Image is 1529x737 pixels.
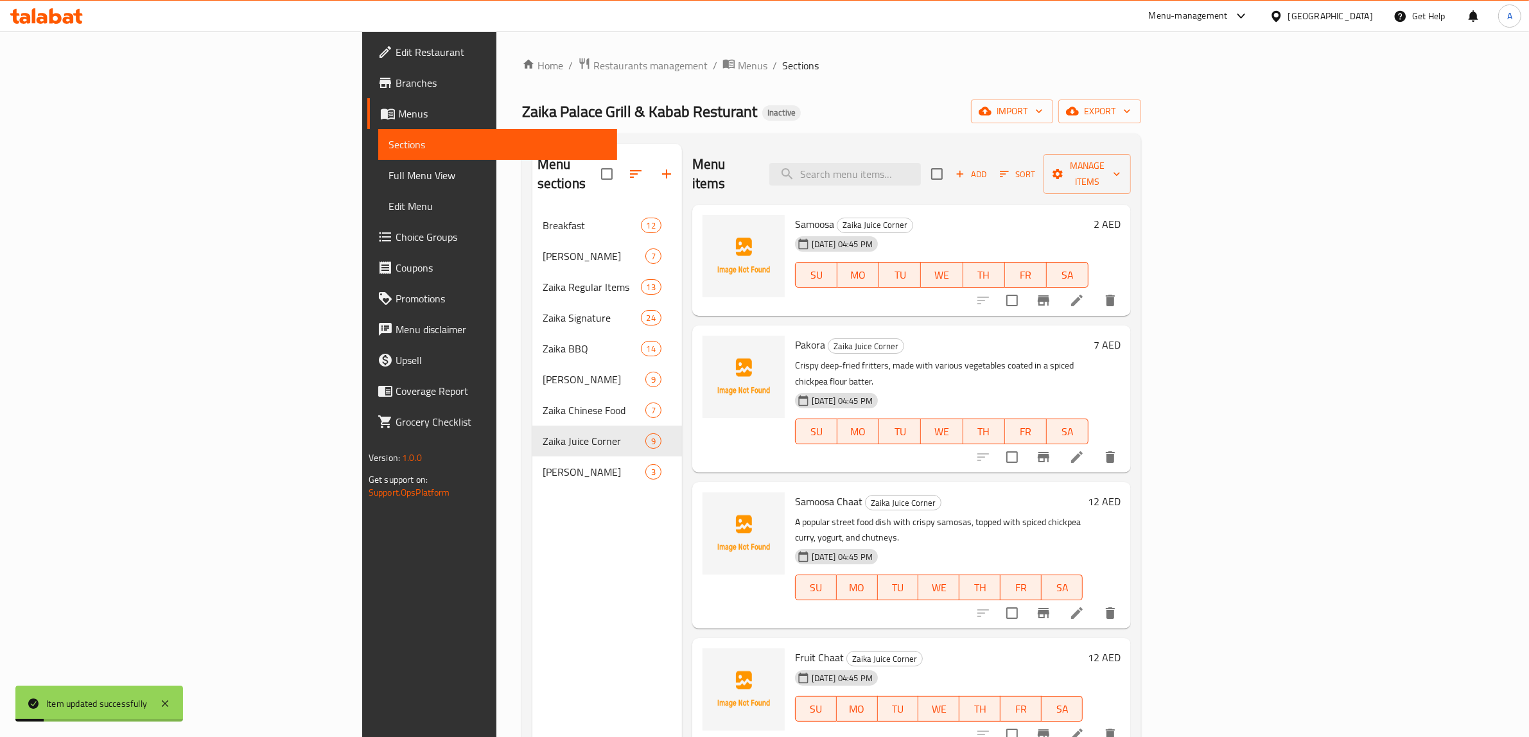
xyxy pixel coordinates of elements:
span: MO [843,422,874,441]
a: Edit Menu [378,191,618,221]
span: [DATE] 04:45 PM [807,551,878,563]
span: Breakfast [543,218,641,233]
span: SA [1047,578,1078,597]
span: [DATE] 04:45 PM [807,238,878,250]
span: 7 [646,404,661,417]
button: SA [1047,419,1088,444]
span: 13 [642,281,661,293]
button: SU [795,262,837,288]
span: Zaika Palace Grill & Kabab Resturant [522,97,757,126]
button: MO [837,696,878,722]
div: Zaika BBQ14 [532,333,682,364]
div: Breakfast12 [532,210,682,241]
button: MO [837,419,879,444]
nav: breadcrumb [522,57,1141,74]
span: Zaika BBQ [543,341,641,356]
button: WE [918,575,959,600]
span: Restaurants management [593,58,708,73]
span: Edit Menu [389,198,607,214]
span: [PERSON_NAME] [543,248,645,264]
a: Restaurants management [578,57,708,74]
button: delete [1095,598,1126,629]
span: TU [884,422,916,441]
span: WE [926,266,957,284]
span: Coupons [396,260,607,275]
button: MO [837,575,878,600]
span: TU [883,578,914,597]
span: SU [801,578,832,597]
button: Branch-specific-item [1028,598,1059,629]
span: Menus [398,106,607,121]
span: Zaika Regular Items [543,279,641,295]
span: FR [1006,700,1036,718]
span: Zaika Signature [543,310,641,325]
button: TU [879,419,921,444]
div: [PERSON_NAME]7 [532,241,682,272]
div: [PERSON_NAME]3 [532,456,682,487]
span: 7 [646,250,661,263]
p: A popular street food dish with crispy samosas, topped with spiced chickpea curry, yogurt, and ch... [795,514,1083,546]
button: TU [879,262,921,288]
h6: 7 AED [1094,336,1121,354]
div: items [645,464,661,480]
span: Zaika Juice Corner [847,652,922,666]
div: Zaika Juice Corner [837,218,913,233]
span: 24 [642,312,661,324]
span: Zaika Juice Corner [837,218,913,232]
div: items [645,403,661,418]
span: Add [954,167,988,182]
span: WE [923,700,954,718]
span: 1.0.0 [402,449,422,466]
li: / [713,58,717,73]
span: TU [883,700,914,718]
span: Zaika Juice Corner [828,339,904,354]
span: Zaika Chinese Food [543,403,645,418]
button: TH [963,419,1005,444]
button: TH [959,696,1000,722]
span: Promotions [396,291,607,306]
div: items [645,433,661,449]
span: FR [1006,578,1036,597]
span: Select to update [999,600,1026,627]
span: Get support on: [369,471,428,488]
a: Branches [367,67,618,98]
span: 9 [646,374,661,386]
span: A [1507,9,1512,23]
button: WE [918,696,959,722]
button: WE [921,262,963,288]
span: [PERSON_NAME] [543,372,645,387]
span: Add item [950,164,992,184]
button: SU [795,419,837,444]
img: Fruit Chaat [703,648,785,731]
span: Version: [369,449,400,466]
span: TH [965,578,995,597]
button: import [971,100,1053,123]
button: Add [950,164,992,184]
div: Zaika Juice Corner [846,651,923,666]
div: Menu-management [1149,8,1228,24]
span: [DATE] 04:45 PM [807,395,878,407]
span: MO [843,266,874,284]
div: Zaika Juice Corner [828,338,904,354]
img: Samoosa [703,215,785,297]
button: TU [878,696,919,722]
span: Menus [738,58,767,73]
button: FR [1000,696,1042,722]
img: Pakora [703,336,785,418]
a: Sections [378,129,618,160]
span: SA [1052,422,1083,441]
button: MO [837,262,879,288]
a: Full Menu View [378,160,618,191]
span: Inactive [762,107,801,118]
a: Upsell [367,345,618,376]
span: Full Menu View [389,168,607,183]
span: export [1069,103,1131,119]
span: Grocery Checklist [396,414,607,429]
span: Coverage Report [396,383,607,399]
span: TU [884,266,916,284]
span: Select section [923,160,950,187]
button: SU [795,575,837,600]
